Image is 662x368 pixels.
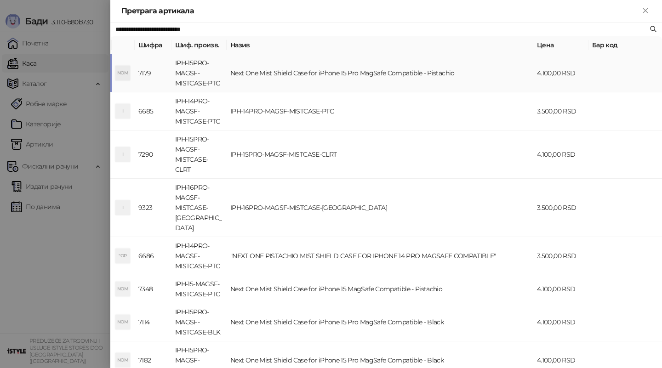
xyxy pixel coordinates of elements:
[135,92,171,130] td: 6685
[533,130,588,179] td: 4.100,00 RSD
[227,303,533,341] td: Next One Mist Shield Case for iPhone 15 Pro MagSafe Compatible - Black
[121,6,640,17] div: Претрага артикала
[227,36,533,54] th: Назив
[115,66,130,80] div: NOM
[227,179,533,237] td: IPH-16PRO-MAGSF-MISTCASE-[GEOGRAPHIC_DATA]
[115,200,130,215] div: I
[227,275,533,303] td: Next One Mist Shield Case for iPhone 15 MagSafe Compatible - Pistachio
[533,54,588,92] td: 4.100,00 RSD
[135,275,171,303] td: 7348
[171,179,227,237] td: IPH-16PRO-MAGSF-MISTCASE-[GEOGRAPHIC_DATA]
[533,275,588,303] td: 4.100,00 RSD
[533,179,588,237] td: 3.500,00 RSD
[115,249,130,263] div: "OP
[533,36,588,54] th: Цена
[171,92,227,130] td: IPH-14PRO-MAGSF-MISTCASE-PTC
[227,54,533,92] td: Next One Mist Shield Case for iPhone 15 Pro MagSafe Compatible - Pistachio
[115,353,130,368] div: NOM
[115,147,130,162] div: I
[135,54,171,92] td: 7179
[588,36,662,54] th: Бар код
[135,36,171,54] th: Шифра
[135,237,171,275] td: 6686
[171,275,227,303] td: IPH-15-MAGSF-MISTCASE-PTC
[171,237,227,275] td: IPH-14PRO-MAGSF-MISTCASE-PTC
[533,92,588,130] td: 3.500,00 RSD
[171,36,227,54] th: Шиф. произв.
[135,130,171,179] td: 7290
[171,303,227,341] td: IPH-15PRO-MAGSF-MISTCASE-BLK
[227,237,533,275] td: "NEXT ONE PISTACHIO MIST SHIELD CASE FOR IPHONE 14 PRO MAGSAFE COMPATIBLE"
[115,315,130,329] div: NOM
[135,303,171,341] td: 7114
[227,92,533,130] td: IPH-14PRO-MAGSF-MISTCASE-PTC
[533,237,588,275] td: 3.500,00 RSD
[135,179,171,237] td: 9323
[171,54,227,92] td: IPH-15PRO-MAGSF-MISTCASE-PTC
[533,303,588,341] td: 4.100,00 RSD
[115,282,130,296] div: NOM
[171,130,227,179] td: IPH-15PRO-MAGSF-MISTCASE-CLRT
[115,104,130,119] div: I
[227,130,533,179] td: IPH-15PRO-MAGSF-MISTCASE-CLRT
[640,6,651,17] button: Close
